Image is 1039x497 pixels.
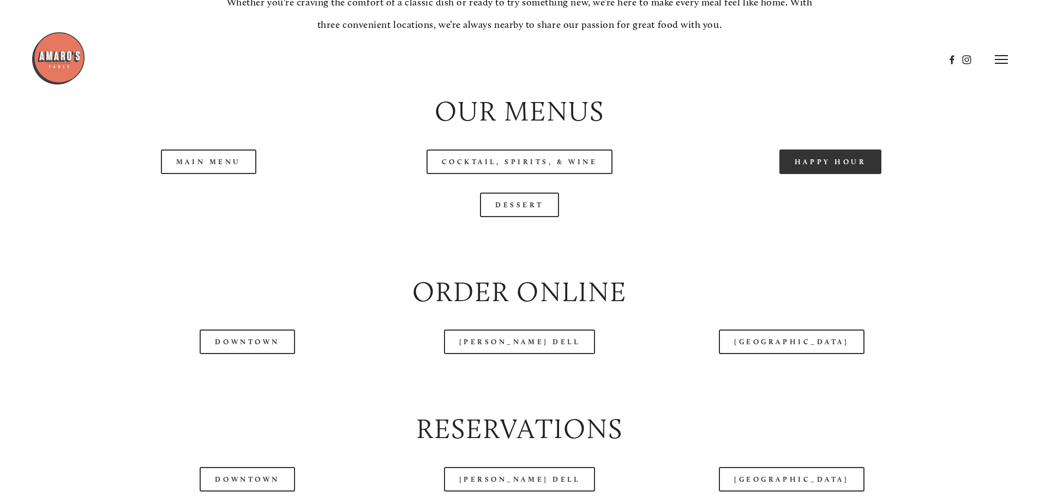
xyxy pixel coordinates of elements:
a: [GEOGRAPHIC_DATA] [719,467,864,492]
h2: Order Online [62,273,976,312]
a: Main Menu [161,149,256,174]
a: [PERSON_NAME] Dell [444,467,596,492]
a: Happy Hour [779,149,882,174]
img: Amaro's Table [31,31,86,86]
a: Dessert [480,193,559,217]
a: Downtown [200,330,295,354]
a: Cocktail, Spirits, & Wine [427,149,613,174]
a: [PERSON_NAME] Dell [444,330,596,354]
h2: Reservations [62,410,976,448]
a: Downtown [200,467,295,492]
a: [GEOGRAPHIC_DATA] [719,330,864,354]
